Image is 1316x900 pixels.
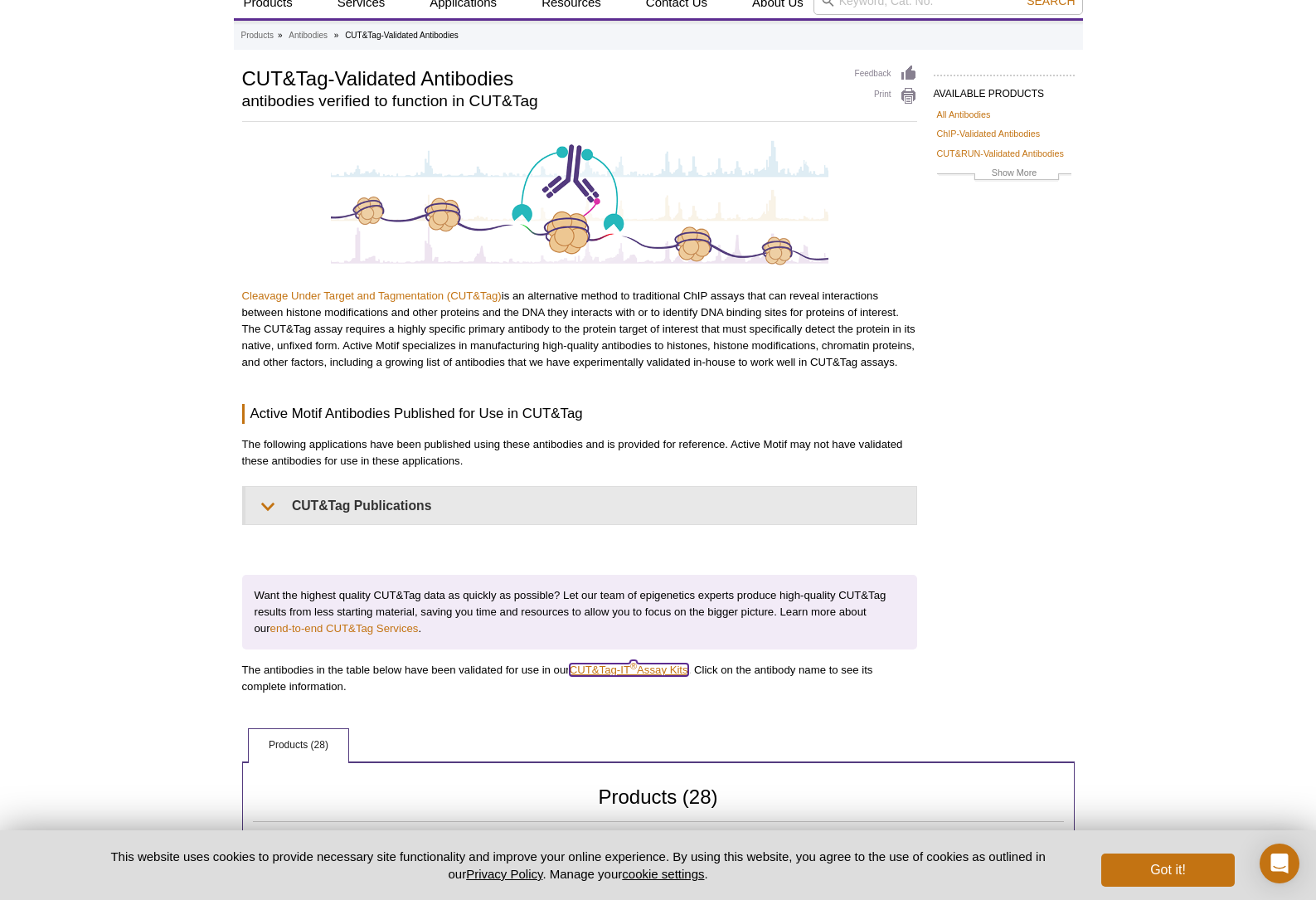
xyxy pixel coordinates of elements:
[245,487,916,524] summary: CUT&Tag Publications
[278,31,283,40] li: »
[242,94,838,109] h2: antibodies verified to function in CUT&Tag
[466,867,542,881] a: Privacy Policy
[630,660,637,670] sup: ®
[855,65,917,83] a: Feedback
[937,165,1071,184] a: Show More
[331,139,828,266] img: CUT&Tag
[570,664,688,676] a: CUT&Tag-IT®Assay Kits
[934,75,1075,105] h2: AVAILABLE PRODUCTS
[242,288,917,371] p: is an alternative method to traditional ChIP assays that can reveal interactions between histone ...
[1260,844,1299,883] div: Open Intercom Messenger
[289,28,328,43] a: Antibodies
[855,87,917,105] a: Print
[937,146,1064,161] a: CUT&RUN-Validated Antibodies
[242,65,838,90] h1: CUT&Tag-Validated Antibodies
[937,126,1041,141] a: ChIP-Validated Antibodies
[270,622,419,635] a: end-to-end CUT&Tag Services
[241,28,274,43] a: Products
[937,107,991,122] a: All Antibodies
[242,404,917,424] h3: Active Motif Antibodies Published for Use in CUT&Tag
[242,662,917,695] p: The antibodies in the table below have been validated for use in our . Click on the antibody name...
[249,729,348,762] a: Products (28)
[345,31,459,40] li: CUT&Tag-Validated Antibodies
[242,289,502,302] a: Cleavage Under Target and Tagmentation (CUT&Tag)
[82,848,1075,883] p: This website uses cookies to provide necessary site functionality and improve your online experie...
[334,31,339,40] li: »
[242,575,917,649] p: Want the highest quality CUT&Tag data as quickly as possible? Let our team of epigenetics experts...
[1101,854,1234,887] button: Got it!
[242,436,917,469] p: The following applications have been published using these antibodies and is provided for referen...
[253,790,1064,822] h2: Products (28)
[622,867,704,881] button: cookie settings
